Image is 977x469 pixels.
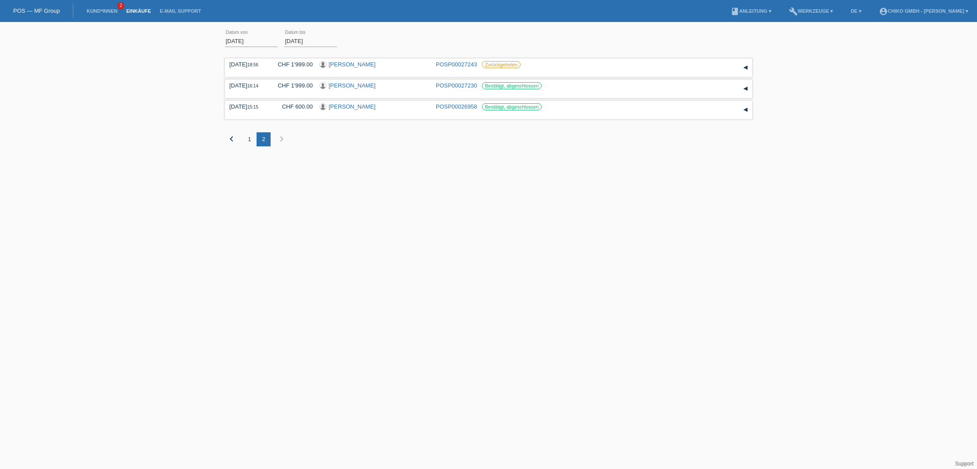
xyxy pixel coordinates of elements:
[229,103,264,110] div: [DATE]
[739,82,752,95] div: auf-/zuklappen
[271,82,313,89] div: CHF 1'999.00
[247,105,258,109] span: 15:15
[329,82,376,89] a: [PERSON_NAME]
[82,8,122,14] a: Kund*innen
[13,7,60,14] a: POS — MF Group
[117,2,124,10] span: 2
[436,61,477,68] a: POSP00027243
[879,7,888,16] i: account_circle
[276,134,287,144] i: chevron_right
[482,82,542,89] label: Bestätigt, abgeschlossen
[247,62,258,67] span: 18:56
[482,103,542,110] label: Bestätigt, abgeschlossen
[739,61,752,74] div: auf-/zuklappen
[955,461,973,467] a: Support
[846,8,865,14] a: DE ▾
[271,61,313,68] div: CHF 1'999.00
[789,7,798,16] i: build
[122,8,155,14] a: Einkäufe
[436,82,477,89] a: POSP00027230
[226,134,237,144] i: chevron_left
[739,103,752,116] div: auf-/zuklappen
[731,7,739,16] i: book
[242,132,257,146] div: 1
[726,8,776,14] a: bookAnleitung ▾
[229,82,264,89] div: [DATE]
[875,8,973,14] a: account_circleChiko GmbH - [PERSON_NAME] ▾
[229,61,264,68] div: [DATE]
[436,103,477,110] a: POSP00026958
[329,103,376,110] a: [PERSON_NAME]
[156,8,206,14] a: E-Mail Support
[271,103,313,110] div: CHF 600.00
[785,8,838,14] a: buildWerkzeuge ▾
[247,84,258,88] span: 16:14
[257,132,271,146] div: 2
[329,61,376,68] a: [PERSON_NAME]
[482,61,521,68] label: Zurückgetreten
